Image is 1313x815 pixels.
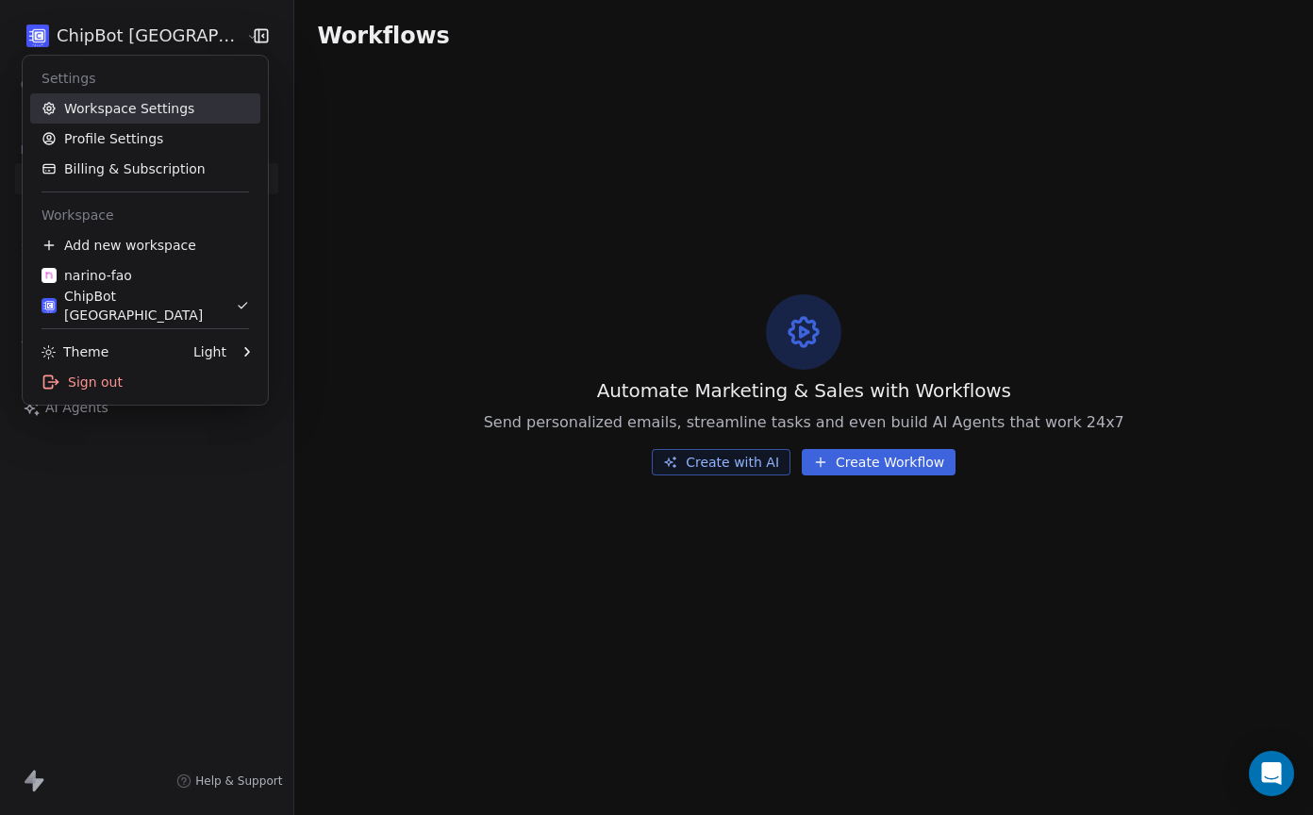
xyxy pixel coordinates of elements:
img: Japan.png [42,298,57,313]
span: Automate Marketing & Sales with Workflows [597,377,1011,404]
img: white-back.png [42,268,57,283]
span: Marketing [12,136,90,164]
div: ChipBot [GEOGRAPHIC_DATA] [42,287,236,324]
div: Add new workspace [30,230,260,260]
div: Sign out [30,367,260,397]
span: Workflows [317,23,449,49]
div: Theme [42,342,108,361]
a: Profile Settings [30,124,260,154]
div: Light [193,342,226,361]
span: Contacts [12,71,83,99]
div: narino-fao [42,266,132,285]
div: Open Intercom Messenger [1249,751,1294,796]
div: Workspace [30,200,260,230]
div: Settings [30,63,260,93]
button: Create with AI [652,449,790,475]
span: Tools [13,332,59,360]
a: Billing & Subscription [30,154,260,184]
img: Japan.png [26,25,49,47]
span: ChipBot [GEOGRAPHIC_DATA] [57,24,241,48]
span: Sales [13,234,62,262]
span: Send personalized emails, streamline tasks and even build AI Agents that work 24x7 [484,411,1124,434]
span: AI Agents [45,398,108,418]
span: Help & Support [195,773,282,789]
a: Workspace Settings [30,93,260,124]
button: Create Workflow [802,449,956,475]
